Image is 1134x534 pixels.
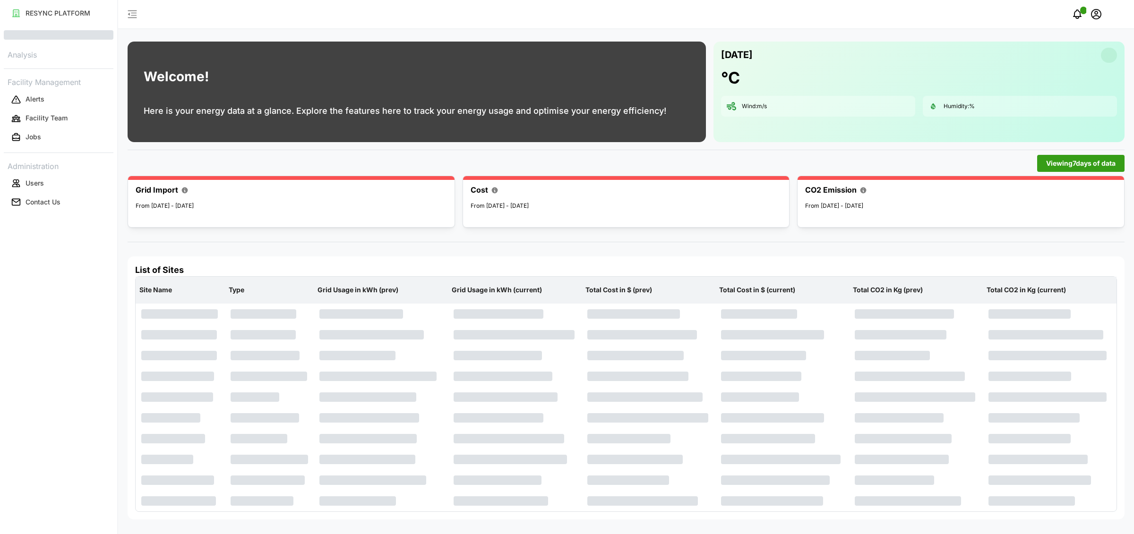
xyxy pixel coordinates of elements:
p: From [DATE] - [DATE] [805,202,1117,211]
p: Cost [471,184,488,196]
p: Grid Import [136,184,178,196]
p: Administration [4,159,113,172]
p: RESYNC PLATFORM [26,8,90,18]
p: Facility Team [26,113,68,123]
p: Type [227,278,312,302]
p: Site Name [137,278,223,302]
a: Jobs [4,128,113,147]
button: Jobs [4,129,113,146]
p: Wind: m/s [742,102,767,110]
button: Alerts [4,91,113,108]
a: RESYNC PLATFORM [4,4,113,23]
p: Here is your energy data at a glance. Explore the features here to track your energy usage and op... [144,104,666,118]
p: Total Cost in $ (prev) [584,278,713,302]
span: Viewing 7 days of data [1046,155,1116,171]
p: [DATE] [721,47,753,63]
h1: Welcome! [144,67,209,87]
button: notifications [1068,5,1087,24]
p: Total Cost in $ (current) [717,278,847,302]
p: Facility Management [4,75,113,88]
button: Users [4,175,113,192]
p: From [DATE] - [DATE] [136,202,447,211]
p: Contact Us [26,197,60,207]
button: schedule [1087,5,1106,24]
a: Facility Team [4,109,113,128]
p: Users [26,178,44,188]
a: Contact Us [4,193,113,212]
h4: List of Sites [135,264,1117,276]
a: Alerts [4,90,113,109]
p: Alerts [26,94,44,104]
p: CO2 Emission [805,184,857,196]
p: Humidity: % [944,102,975,110]
button: Facility Team [4,110,113,127]
p: Total CO2 in Kg (prev) [851,278,981,302]
h1: °C [721,68,740,88]
button: RESYNC PLATFORM [4,5,113,22]
p: From [DATE] - [DATE] [471,202,782,211]
p: Grid Usage in kWh (current) [450,278,580,302]
a: Users [4,174,113,193]
p: Total CO2 in Kg (current) [985,278,1115,302]
p: Grid Usage in kWh (prev) [316,278,446,302]
p: Jobs [26,132,41,142]
button: Contact Us [4,194,113,211]
p: Analysis [4,47,113,61]
button: Viewing7days of data [1037,155,1125,172]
